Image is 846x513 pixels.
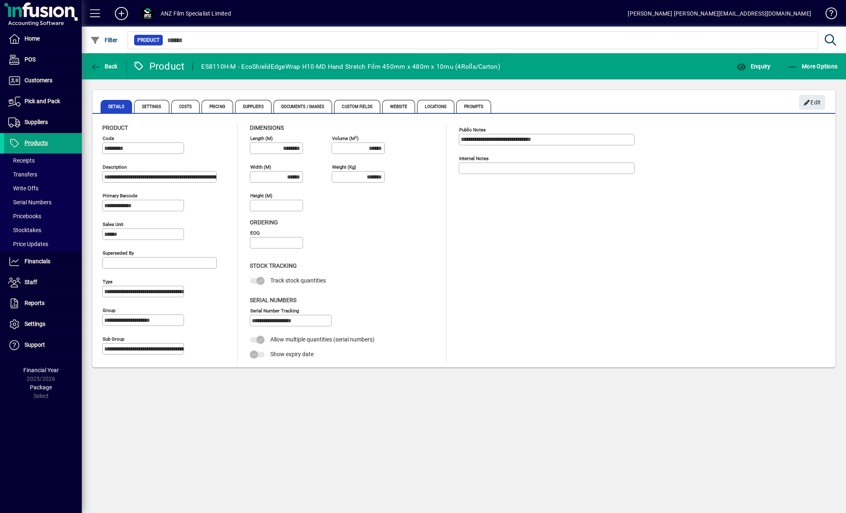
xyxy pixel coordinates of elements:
[134,100,169,113] span: Settings
[4,29,82,49] a: Home
[4,50,82,70] a: POS
[103,221,123,227] mat-label: Sales unit
[103,336,124,342] mat-label: Sub group
[355,135,357,139] sup: 3
[25,77,52,84] span: Customers
[137,36,159,44] span: Product
[4,91,82,112] a: Pick and Pack
[202,100,233,113] span: Pricing
[736,63,770,70] span: Enquiry
[332,164,356,170] mat-label: Weight (Kg)
[250,297,296,303] span: Serial Numbers
[201,60,500,73] div: ES8110H-M - EcoShieldEdgeWrap H10-MD Hand Stretch Film 450mm x 480m x 10mu (4Rolls/Carton)
[103,250,134,256] mat-label: Superseded by
[456,100,491,113] span: Prompts
[274,100,332,113] span: Documents / Images
[25,98,60,104] span: Pick and Pack
[788,63,838,70] span: More Options
[25,279,37,285] span: Staff
[101,100,132,113] span: Details
[25,321,45,327] span: Settings
[103,279,112,285] mat-label: Type
[459,156,489,161] mat-label: Internal Notes
[417,100,454,113] span: Locations
[8,227,41,233] span: Stocktakes
[161,7,231,20] div: ANZ Film Specialist Limited
[8,241,48,247] span: Price Updates
[30,384,52,391] span: Package
[4,293,82,314] a: Reports
[270,336,375,343] span: Allow multiple quantities (serial numbers)
[250,262,297,269] span: Stock Tracking
[4,272,82,293] a: Staff
[4,167,82,181] a: Transfers
[799,95,825,110] button: Edit
[133,60,185,73] div: Product
[250,230,260,236] mat-label: EOQ
[25,140,48,146] span: Products
[8,157,35,164] span: Receipts
[4,335,82,355] a: Support
[250,307,299,313] mat-label: Serial Number tracking
[88,33,120,47] button: Filter
[4,314,82,334] a: Settings
[819,2,836,28] a: Knowledge Base
[103,164,127,170] mat-label: Description
[250,219,278,226] span: Ordering
[270,277,326,284] span: Track stock quantities
[628,7,811,20] div: [PERSON_NAME] [PERSON_NAME][EMAIL_ADDRESS][DOMAIN_NAME]
[103,136,114,141] mat-label: Code
[8,171,37,178] span: Transfers
[270,351,314,357] span: Show expiry date
[90,37,118,43] span: Filter
[102,124,128,131] span: Product
[250,164,271,170] mat-label: Width (m)
[250,124,284,131] span: Dimensions
[25,341,45,348] span: Support
[334,100,380,113] span: Custom Fields
[25,119,48,125] span: Suppliers
[4,70,82,91] a: Customers
[459,127,486,133] mat-label: Public Notes
[4,154,82,167] a: Receipts
[786,59,840,74] button: More Options
[8,213,41,219] span: Pricebooks
[332,136,359,141] mat-label: Volume (m )
[25,56,36,63] span: POS
[108,6,135,21] button: Add
[82,59,127,74] app-page-header-button: Back
[4,209,82,223] a: Pricebooks
[235,100,272,113] span: Suppliers
[8,185,38,192] span: Write Offs
[4,237,82,251] a: Price Updates
[25,35,40,42] span: Home
[25,300,45,306] span: Reports
[4,112,82,133] a: Suppliers
[250,136,273,141] mat-label: Length (m)
[88,59,120,74] button: Back
[103,193,137,199] mat-label: Primary barcode
[171,100,200,113] span: Costs
[23,367,59,373] span: Financial Year
[734,59,772,74] button: Enquiry
[803,96,821,109] span: Edit
[103,307,115,313] mat-label: Group
[382,100,415,113] span: Website
[8,199,52,206] span: Serial Numbers
[4,195,82,209] a: Serial Numbers
[4,251,82,272] a: Financials
[25,258,50,264] span: Financials
[135,6,161,21] button: Profile
[250,193,272,199] mat-label: Height (m)
[90,63,118,70] span: Back
[4,223,82,237] a: Stocktakes
[4,181,82,195] a: Write Offs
